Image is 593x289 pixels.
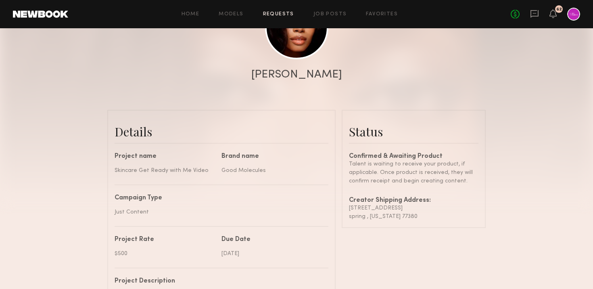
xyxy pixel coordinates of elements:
a: Models [219,12,243,17]
div: 62 [556,7,562,12]
div: Details [115,124,328,140]
a: Requests [263,12,294,17]
div: Talent is waiting to receive your product, if applicable. Once product is received, they will con... [349,160,478,185]
div: Creator Shipping Address: [349,197,478,204]
div: [STREET_ADDRESS] [349,204,478,212]
div: Project Rate [115,237,215,243]
div: Status [349,124,478,140]
div: Skincare Get Ready with Me Video [115,166,215,175]
div: Project Description [115,278,322,285]
div: Due Date [221,237,322,243]
a: Favorites [366,12,398,17]
div: Good Molecules [221,166,322,175]
div: Project name [115,153,215,160]
div: $500 [115,249,215,258]
a: Home [182,12,200,17]
a: Job Posts [313,12,347,17]
div: [DATE] [221,249,322,258]
div: Campaign Type [115,195,322,201]
div: Brand name [221,153,322,160]
div: spring , [US_STATE] 77380 [349,212,478,221]
div: [PERSON_NAME] [251,69,342,80]
div: Just Content [115,208,322,216]
div: Confirmed & Awaiting Product [349,153,478,160]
